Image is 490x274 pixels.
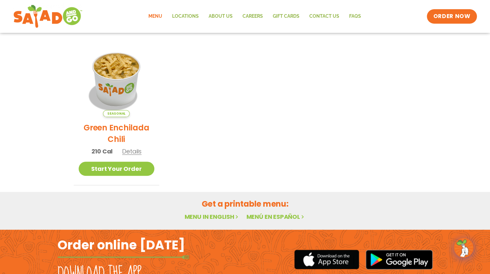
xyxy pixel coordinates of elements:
[246,213,305,221] a: Menú en español
[427,9,477,24] a: ORDER NOW
[184,213,240,221] a: Menu in English
[91,147,113,156] span: 210 Cal
[79,162,155,176] a: Start Your Order
[304,9,344,24] a: Contact Us
[79,122,155,145] h2: Green Enchilada Chili
[122,147,142,155] span: Details
[433,12,470,20] span: ORDER NOW
[58,237,185,253] h2: Order online [DATE]
[58,255,189,259] img: fork
[13,3,83,30] img: new-SAG-logo-768×292
[294,249,359,270] img: appstore
[344,9,366,24] a: FAQs
[79,41,155,117] img: Product photo for Green Enchilada Chili
[268,9,304,24] a: GIFT CARDS
[143,9,366,24] nav: Menu
[454,239,473,257] img: wpChatIcon
[167,9,204,24] a: Locations
[74,198,417,210] h2: Get a printable menu:
[143,9,167,24] a: Menu
[204,9,238,24] a: About Us
[103,110,130,117] span: Seasonal
[366,250,433,269] img: google_play
[238,9,268,24] a: Careers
